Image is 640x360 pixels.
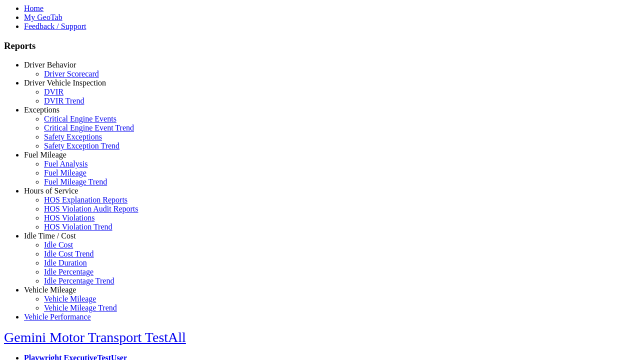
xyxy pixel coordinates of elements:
a: Vehicle Mileage [44,294,96,303]
a: Hours of Service [24,186,78,195]
a: Gemini Motor Transport TestAll [4,329,186,345]
a: Driver Scorecard [44,69,99,78]
a: Idle Cost Trend [44,249,94,258]
a: Idle Duration [44,258,87,267]
h3: Reports [4,40,636,51]
a: Critical Engine Events [44,114,116,123]
a: Driver Vehicle Inspection [24,78,106,87]
a: Safety Exception Trend [44,141,119,150]
a: Feedback / Support [24,22,86,30]
a: HOS Violation Audit Reports [44,204,138,213]
a: Exceptions [24,105,59,114]
a: Idle Percentage Trend [44,276,114,285]
a: Fuel Mileage [44,168,86,177]
a: Idle Time / Cost [24,231,76,240]
a: Fuel Mileage [24,150,66,159]
a: HOS Violations [44,213,94,222]
a: Critical Engine Event Trend [44,123,134,132]
a: Home [24,4,43,12]
a: Safety Exceptions [44,132,102,141]
a: Vehicle Performance [24,312,91,321]
a: My GeoTab [24,13,62,21]
a: Idle Percentage [44,267,93,276]
a: Vehicle Mileage [24,285,76,294]
a: DVIR Trend [44,96,84,105]
a: Fuel Mileage Trend [44,177,107,186]
a: HOS Explanation Reports [44,195,127,204]
a: Driver Behavior [24,60,76,69]
a: DVIR [44,87,63,96]
a: HOS Violation Trend [44,222,112,231]
a: Idle Cost [44,240,73,249]
a: Vehicle Mileage Trend [44,303,117,312]
a: Fuel Analysis [44,159,88,168]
